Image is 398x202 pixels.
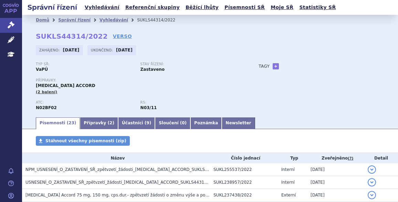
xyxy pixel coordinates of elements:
[36,78,245,83] p: Přípravky:
[281,180,295,185] span: Interní
[80,117,118,129] a: Přípravky (2)
[297,3,338,12] a: Statistiky SŘ
[222,3,267,12] a: Písemnosti SŘ
[109,121,112,125] span: 2
[182,121,185,125] span: 0
[36,67,48,72] strong: VaPÚ
[137,15,184,25] li: SUKLS44314/2022
[36,18,49,22] a: Domů
[307,176,364,189] td: [DATE]
[307,189,364,202] td: [DATE]
[281,167,295,172] span: Interní
[91,47,114,53] span: Ukončeno:
[140,62,238,66] p: Stav řízení:
[25,193,277,198] span: Pregabalin Accord 75 mg, 150 mg, cps.dur.- zpětvzetí žádosti o změnu výše a podmínek úhrady- SUKL...
[69,121,74,125] span: 23
[368,178,376,186] button: detail
[63,48,80,52] strong: [DATE]
[190,117,222,129] a: Poznámka
[36,62,134,66] p: Typ SŘ:
[269,3,295,12] a: Moje SŘ
[368,165,376,174] button: detail
[36,136,130,146] a: Stáhnout všechny písemnosti (zip)
[22,153,210,163] th: Název
[155,117,190,129] a: Sloučení (0)
[146,121,149,125] span: 9
[368,191,376,199] button: detail
[36,83,95,88] span: [MEDICAL_DATA] ACCORD
[140,100,238,105] p: RS:
[307,153,364,163] th: Zveřejněno
[36,105,57,110] strong: PREGABALIN
[307,163,364,176] td: [DATE]
[113,33,132,40] a: VERSO
[210,163,278,176] td: SUKL255537/2022
[184,3,221,12] a: Běžící lhůty
[22,2,83,12] h2: Správní řízení
[36,100,134,105] p: ATC:
[123,3,182,12] a: Referenční skupiny
[364,153,398,163] th: Detail
[39,47,61,53] span: Zahájeno:
[116,48,133,52] strong: [DATE]
[222,117,255,129] a: Newsletter
[36,32,108,40] strong: SUKLS44314/2022
[140,105,157,110] strong: pregabalin
[259,62,270,70] h3: Tagy
[83,3,122,12] a: Vyhledávání
[58,18,91,22] a: Správní řízení
[99,18,128,22] a: Vyhledávání
[25,167,231,172] span: NPM_USNESENÍ_O_ZASTAVENÍ_SŘ_zpětvzetí_žádosti_PREGABALIN_ACCORD_SUKLS44314_2022
[281,193,296,198] span: Externí
[140,67,165,72] strong: Zastaveno
[210,153,278,163] th: Číslo jednací
[36,117,80,129] a: Písemnosti (23)
[210,189,278,202] td: SUKL237438/2022
[118,117,155,129] a: Účastníci (9)
[273,63,279,69] a: +
[278,153,307,163] th: Typ
[348,156,353,161] abbr: (?)
[25,180,219,185] span: USNESENÍ_O_ZASTAVENÍ_SŘ_zpětvzetí_žádosti_PREGABALIN_ACCORD_SUKLS44314_2022
[45,138,126,143] span: Stáhnout všechny písemnosti (zip)
[36,90,57,94] span: (2 balení)
[210,176,278,189] td: SUKL238957/2022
